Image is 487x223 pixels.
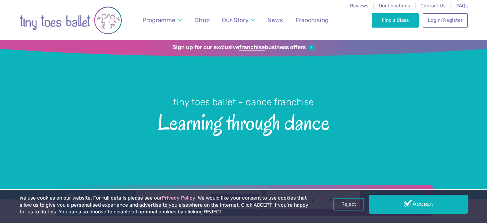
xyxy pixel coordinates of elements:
[456,3,468,9] a: FAQs
[219,13,258,28] a: Our Story
[222,16,248,24] span: Our Story
[173,44,314,51] a: Sign up for our exclusivefranchisebusiness offers
[333,198,364,210] a: Reject
[139,13,185,28] a: Programme
[239,44,265,51] strong: franchise
[372,13,419,27] a: Find a Class
[369,195,468,213] a: Accept
[423,13,467,27] a: Login/Register
[379,3,410,9] a: Our Locations
[20,195,311,216] p: We use cookies on our website. For full details please see our . We would like your consent to us...
[195,16,210,24] span: Shop
[162,195,195,201] a: Privacy Policy
[292,13,331,28] a: Franchising
[20,4,122,37] img: tiny toes ballet
[142,16,175,24] span: Programme
[11,108,476,134] span: Learning through dance
[192,13,213,28] a: Shop
[173,97,314,107] small: tiny toes ballet - dance franchise
[264,13,286,28] a: News
[350,3,369,9] a: Reviews
[296,16,329,24] span: Franchising
[267,16,283,24] span: News
[420,3,446,9] a: Contact Us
